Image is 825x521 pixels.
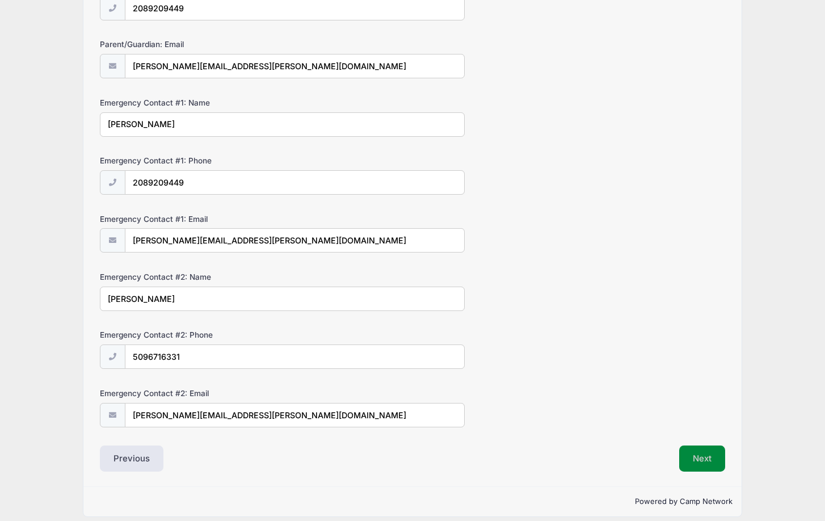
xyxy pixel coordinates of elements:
[125,403,465,427] input: email@email.com
[125,228,465,253] input: email@email.com
[100,213,308,225] label: Emergency Contact #1: Email
[100,155,308,166] label: Emergency Contact #1: Phone
[125,344,465,369] input: (xxx) xxx-xxxx
[125,170,465,195] input: (xxx) xxx-xxxx
[100,329,308,341] label: Emergency Contact #2: Phone
[100,39,308,50] label: Parent/Guardian: Email
[100,271,308,283] label: Emergency Contact #2: Name
[100,388,308,399] label: Emergency Contact #2: Email
[679,446,725,472] button: Next
[92,496,732,507] p: Powered by Camp Network
[125,54,465,78] input: email@email.com
[100,97,308,108] label: Emergency Contact #1: Name
[100,446,163,472] button: Previous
